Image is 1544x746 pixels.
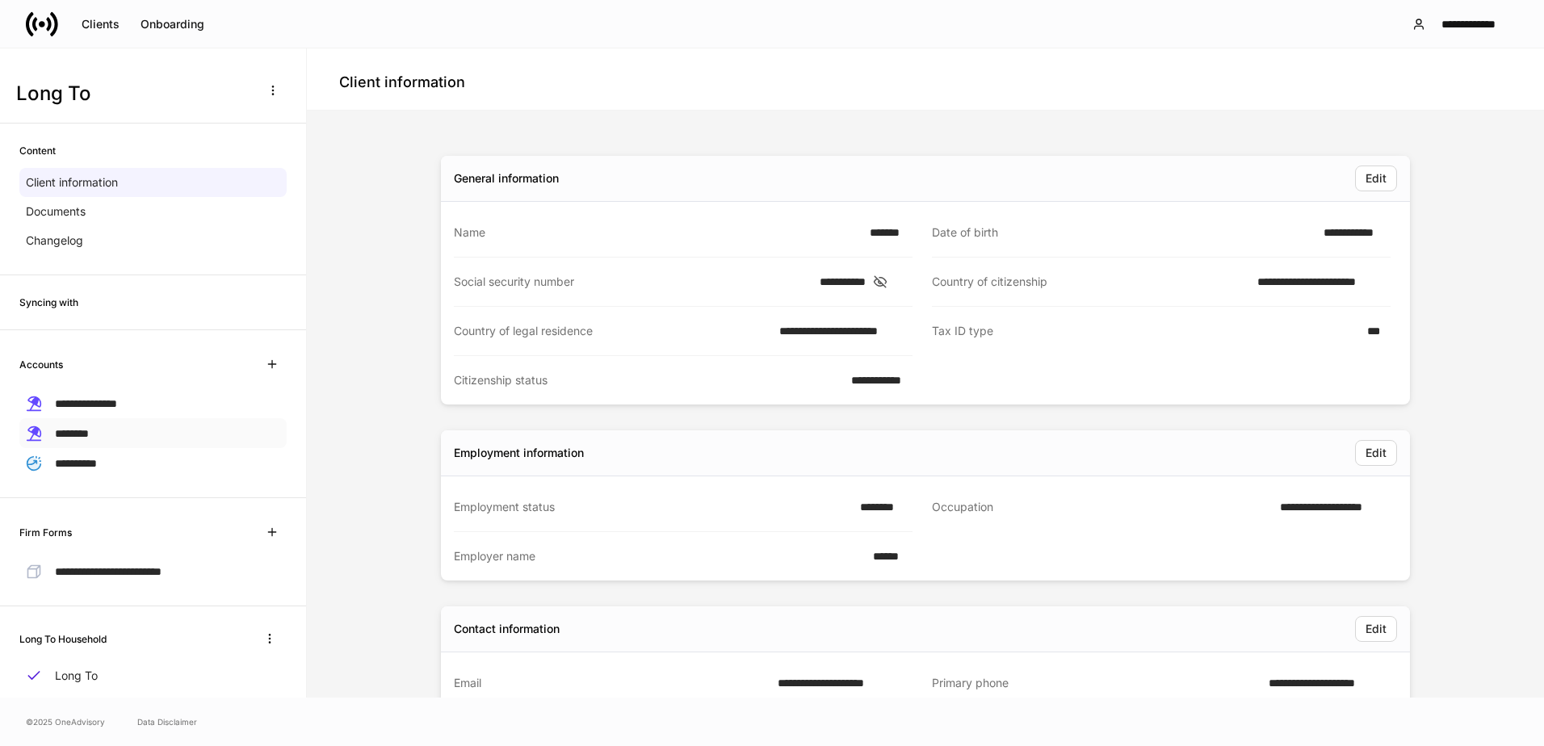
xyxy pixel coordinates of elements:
[1366,623,1387,635] div: Edit
[454,323,770,339] div: Country of legal residence
[932,323,1357,340] div: Tax ID type
[16,81,250,107] h3: Long To
[19,143,56,158] h6: Content
[932,224,1314,241] div: Date of birth
[454,621,560,637] div: Contact information
[55,668,98,684] p: Long To
[339,73,465,92] h4: Client information
[19,168,287,197] a: Client information
[26,203,86,220] p: Documents
[19,525,72,540] h6: Firm Forms
[71,11,130,37] button: Clients
[137,715,197,728] a: Data Disclaimer
[454,675,768,691] div: Email
[454,224,860,241] div: Name
[141,19,204,30] div: Onboarding
[454,170,559,186] div: General information
[454,548,863,564] div: Employer name
[454,445,584,461] div: Employment information
[932,675,1259,691] div: Primary phone
[26,174,118,191] p: Client information
[130,11,215,37] button: Onboarding
[454,372,841,388] div: Citizenship status
[26,715,105,728] span: © 2025 OneAdvisory
[454,274,810,290] div: Social security number
[1366,173,1387,184] div: Edit
[19,661,287,690] a: Long To
[19,295,78,310] h6: Syncing with
[1355,616,1397,642] button: Edit
[932,499,1270,516] div: Occupation
[26,233,83,249] p: Changelog
[454,499,850,515] div: Employment status
[82,19,120,30] div: Clients
[19,631,107,647] h6: Long To Household
[1366,447,1387,459] div: Edit
[1355,166,1397,191] button: Edit
[19,226,287,255] a: Changelog
[19,357,63,372] h6: Accounts
[932,274,1248,290] div: Country of citizenship
[19,197,287,226] a: Documents
[1355,440,1397,466] button: Edit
